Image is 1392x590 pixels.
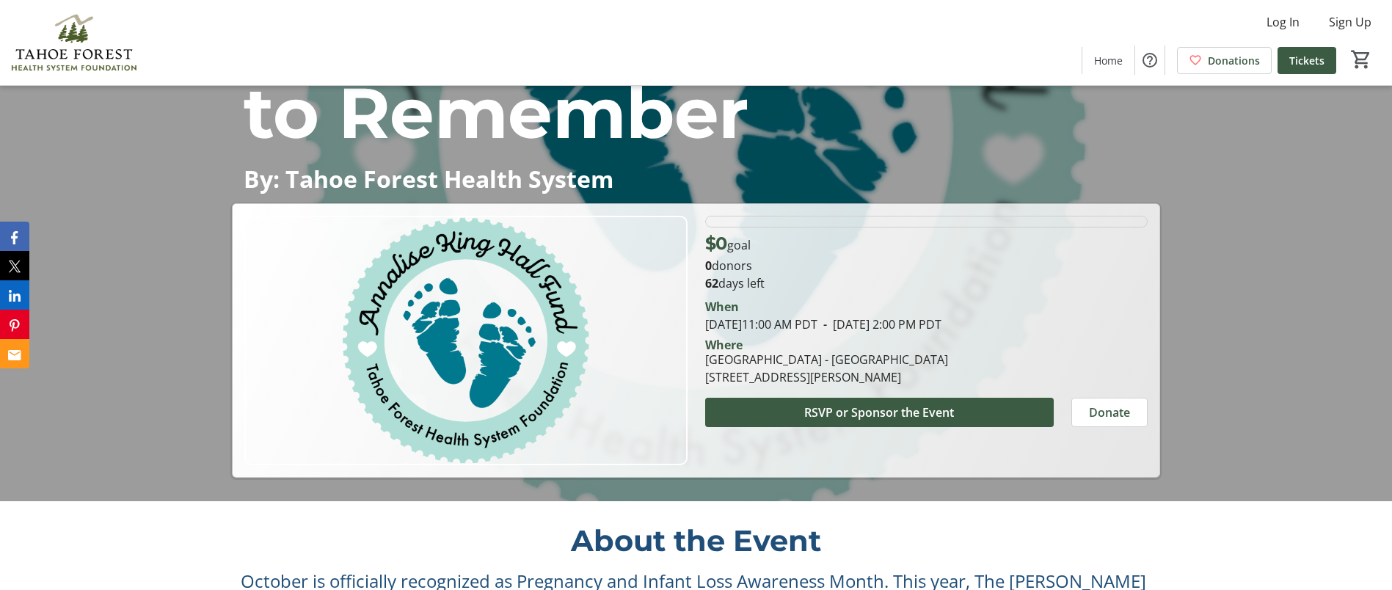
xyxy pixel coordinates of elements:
p: goal [705,230,751,257]
div: [GEOGRAPHIC_DATA] - [GEOGRAPHIC_DATA] [705,351,948,368]
b: 0 [705,258,712,274]
a: Donations [1177,47,1272,74]
span: About the Event [571,522,821,558]
p: days left [705,274,1148,292]
span: [DATE] 2:00 PM PDT [817,316,941,332]
div: When [705,298,739,316]
span: $0 [705,233,727,254]
div: 0% of fundraising goal reached [705,216,1148,227]
a: Tickets [1278,47,1336,74]
span: - [817,316,833,332]
a: Home [1082,47,1134,74]
div: Where [705,339,743,351]
span: Log In [1267,13,1300,31]
span: [DATE] 11:00 AM PDT [705,316,817,332]
span: Sign Up [1329,13,1371,31]
span: RSVP or Sponsor the Event [804,404,954,421]
button: Cart [1348,46,1374,73]
button: Help [1135,45,1165,75]
img: Campaign CTA Media Photo [244,216,687,465]
button: Log In [1255,10,1311,34]
div: [STREET_ADDRESS][PERSON_NAME] [705,368,948,386]
span: Tickets [1289,53,1324,68]
p: By: Tahoe Forest Health System [244,166,1148,192]
span: Donate [1089,404,1130,421]
span: 62 [705,275,718,291]
img: Tahoe Forest Health System Foundation's Logo [9,6,139,79]
button: RSVP or Sponsor the Event [705,398,1054,427]
button: Sign Up [1317,10,1383,34]
p: donors [705,257,1148,274]
span: Home [1094,53,1123,68]
button: Donate [1071,398,1148,427]
span: Donations [1208,53,1260,68]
